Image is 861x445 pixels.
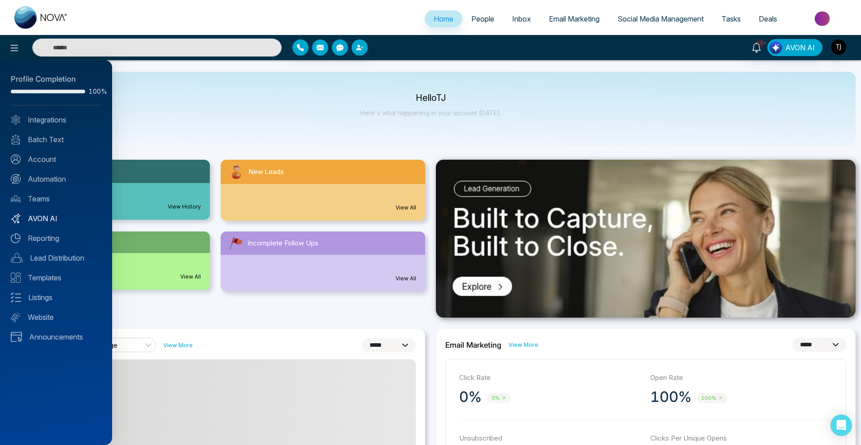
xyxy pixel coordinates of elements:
[11,115,21,125] img: Integrated.svg
[11,214,21,223] img: Avon-AI.svg
[11,253,101,263] a: Lead Distribution
[11,292,101,303] a: Listings
[11,253,23,263] img: Lead-dist.svg
[11,174,101,184] a: Automation
[11,154,21,164] img: Account.svg
[11,213,101,224] a: AVON AI
[11,193,101,204] a: Teams
[11,312,101,323] a: Website
[11,272,101,283] a: Templates
[831,414,852,436] div: Open Intercom Messenger
[11,233,21,243] img: Reporting.svg
[11,312,21,322] img: Website.svg
[11,154,101,165] a: Account
[11,292,21,302] img: Listings.svg
[11,332,101,342] a: Announcements
[11,114,101,125] a: Integrations
[11,135,21,144] img: batch_text_white.png
[11,332,22,342] img: announcements.svg
[11,233,101,244] a: Reporting
[11,74,101,85] div: Profile Completion
[11,273,21,283] img: Templates.svg
[11,194,21,204] img: team.svg
[89,88,101,95] span: 100%
[11,174,21,184] img: Automation.svg
[11,134,101,145] a: Batch Text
